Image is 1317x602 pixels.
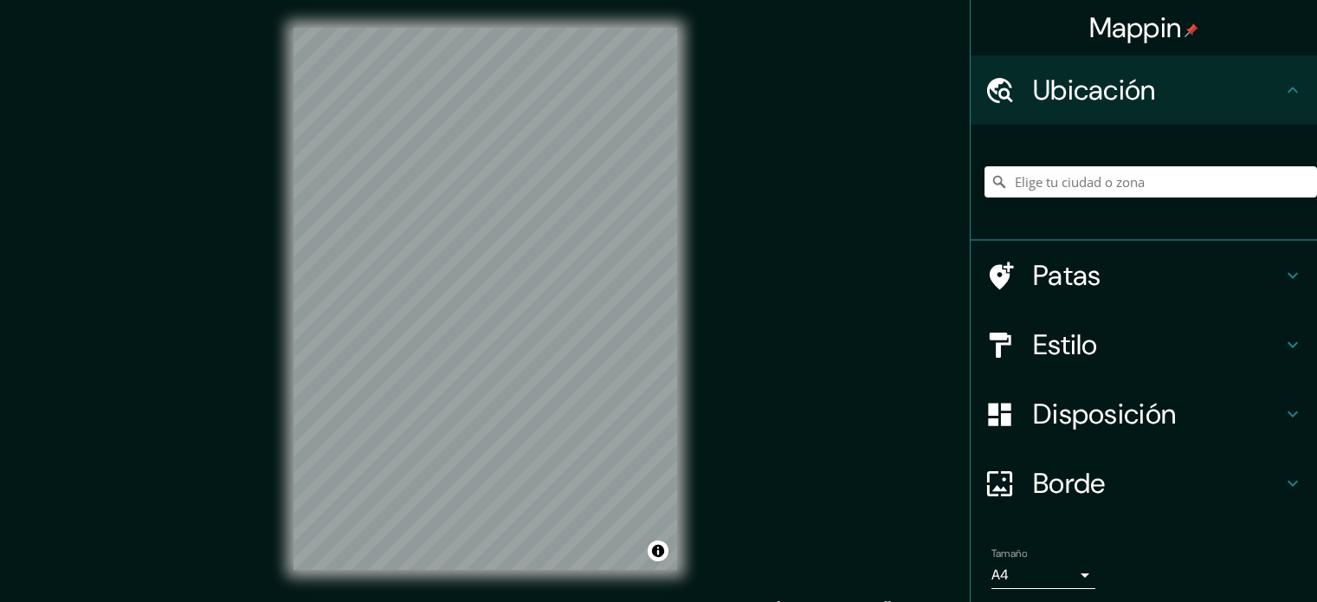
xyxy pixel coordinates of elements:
[971,379,1317,449] div: Disposición
[1089,10,1182,46] font: Mappin
[1033,257,1101,294] font: Patas
[294,28,677,570] canvas: Mapa
[971,310,1317,379] div: Estilo
[991,561,1095,589] div: A4
[1033,465,1106,502] font: Borde
[991,547,1027,560] font: Tamaño
[971,55,1317,125] div: Ubicación
[985,166,1317,197] input: Elige tu ciudad o zona
[648,541,668,561] button: Activar o desactivar atribución
[1033,327,1098,363] font: Estilo
[1185,23,1198,37] img: pin-icon.png
[1033,396,1176,432] font: Disposición
[1033,72,1156,108] font: Ubicación
[971,449,1317,518] div: Borde
[991,566,1009,584] font: A4
[971,241,1317,310] div: Patas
